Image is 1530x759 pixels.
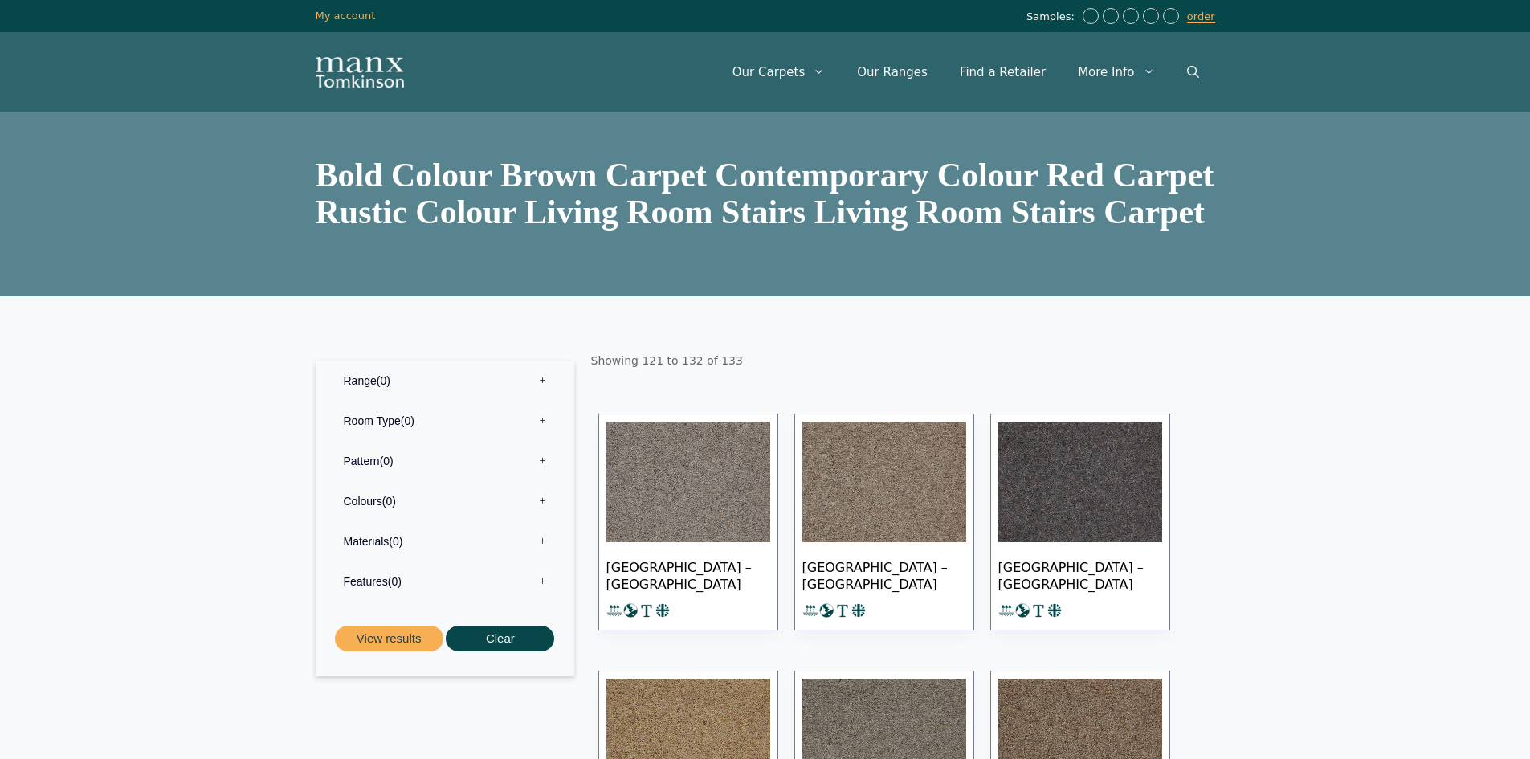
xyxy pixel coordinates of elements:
a: Cotswold - Moreton [GEOGRAPHIC_DATA] – [GEOGRAPHIC_DATA] [598,414,778,631]
a: More Info [1062,48,1170,96]
a: order [1187,10,1215,23]
p: Showing 121 to 132 of 133 [590,345,1212,377]
label: Range [328,361,562,401]
a: Cotswold - Oak [GEOGRAPHIC_DATA] – [GEOGRAPHIC_DATA] [794,414,974,631]
span: 0 [401,414,414,427]
span: [GEOGRAPHIC_DATA] – [GEOGRAPHIC_DATA] [802,546,966,602]
h1: carpet [316,157,1215,231]
span: 0 [388,575,402,588]
a: Our Carpets [716,48,842,96]
a: Find a Retailer [944,48,1062,96]
img: Cotswold - Pembroke [998,422,1162,542]
span: 0 [382,495,396,508]
a: Open Search Bar [1171,48,1215,96]
img: Cotswold - Moreton [606,422,770,542]
span: living room stairs living room stairs [524,194,1104,231]
label: Materials [328,521,562,561]
span: 0 [380,455,394,467]
button: View results [335,626,443,652]
span: Samples: [1026,10,1079,24]
a: Cotswold - Pembroke [GEOGRAPHIC_DATA] – [GEOGRAPHIC_DATA] [990,414,1170,631]
img: Cotswold - Oak [802,422,966,542]
label: Colours [328,481,562,521]
span: 0 [389,535,402,548]
nav: Primary [716,48,1215,96]
button: Clear [446,626,554,652]
label: Room Type [328,401,562,441]
span: [GEOGRAPHIC_DATA] – [GEOGRAPHIC_DATA] [998,546,1162,602]
label: Features [328,561,562,602]
label: Pattern [328,441,562,481]
a: My account [316,10,376,22]
a: Our Ranges [841,48,944,96]
span: [GEOGRAPHIC_DATA] – [GEOGRAPHIC_DATA] [606,546,770,602]
span: bold colour brown carpet contemporary colour red carpet rustic colour [316,157,1214,231]
img: Manx Tomkinson [316,57,404,88]
span: 0 [377,374,390,387]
